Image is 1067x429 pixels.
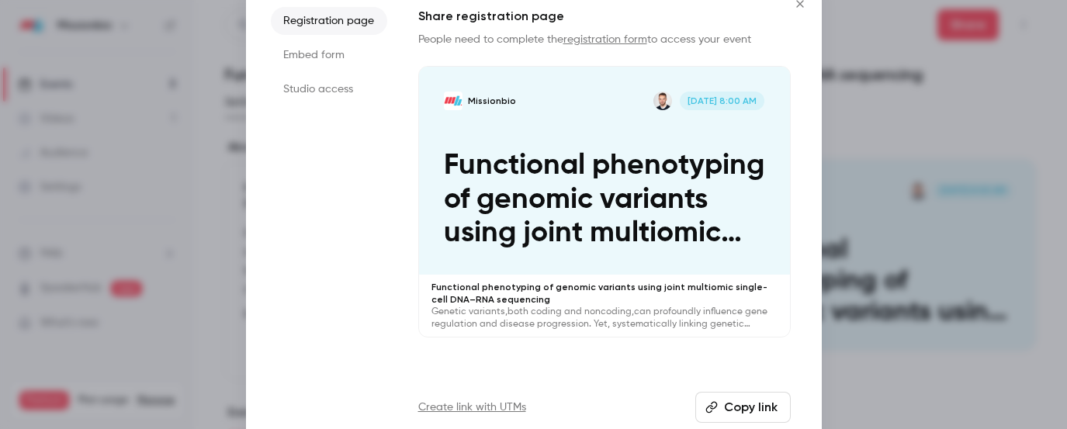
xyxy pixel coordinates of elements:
button: Copy link [695,392,791,423]
p: Functional phenotyping of genomic variants using joint multiomic single-cell DNA–RNA sequencing [431,281,778,306]
a: Create link with UTMs [418,400,526,415]
a: Functional phenotyping of genomic variants using joint multiomic single-cell DNA–RNA sequencingMi... [418,66,791,338]
span: [DATE] 8:00 AM [680,92,765,110]
p: People need to complete the to access your event [418,32,791,47]
li: Embed form [271,41,387,69]
p: Genetic variants,both coding and noncoding,can profoundly influence gene regulation and disease p... [431,306,778,330]
img: Dr Dominik Lindenhofer [653,92,672,110]
p: Functional phenotyping of genomic variants using joint multiomic single-cell DNA–RNA sequencing [444,149,765,250]
h1: Share registration page [418,7,791,26]
li: Studio access [271,75,387,103]
img: Functional phenotyping of genomic variants using joint multiomic single-cell DNA–RNA sequencing [444,92,462,110]
p: Missionbio [468,95,516,107]
a: registration form [563,34,647,45]
li: Registration page [271,7,387,35]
